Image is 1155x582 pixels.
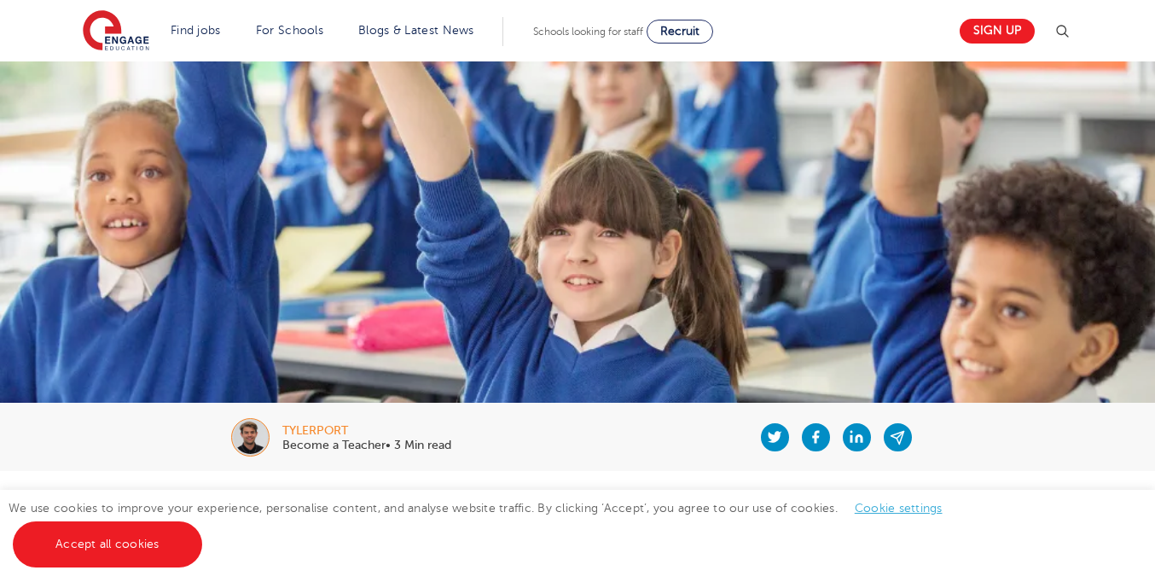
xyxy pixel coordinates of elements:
a: Cookie settings [855,502,943,515]
span: We use cookies to improve your experience, personalise content, and analyse website traffic. By c... [9,502,960,550]
span: Recruit [660,25,699,38]
span: Schools looking for staff [533,26,643,38]
a: Recruit [647,20,713,44]
a: Accept all cookies [13,521,202,567]
a: For Schools [256,24,323,37]
div: tylerport [282,425,451,437]
a: Sign up [960,19,1035,44]
a: Blogs & Latest News [358,24,474,37]
img: Engage Education [83,10,149,53]
p: Become a Teacher• 3 Min read [282,439,451,451]
a: Find jobs [171,24,221,37]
